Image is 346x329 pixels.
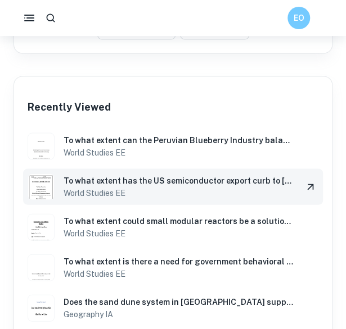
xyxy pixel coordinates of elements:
a: Geography IA example thumbnail: Does the sand dune system in São MartinhDoes the sand dune system... [23,290,323,326]
img: World Studies EE example thumbnail: To what extent can the Peruvian Blueberr [28,132,55,159]
a: World Studies EE example thumbnail: To what extent could small modular reactTo what extent could ... [23,209,323,245]
h6: Geography IA [64,308,294,320]
a: World Studies EE example thumbnail: To what extent has the US semiconductor To what extent has th... [23,168,323,204]
h6: Does the sand dune system in [GEOGRAPHIC_DATA] support the geographical theory? [64,295,294,308]
h6: World Studies EE [64,186,294,199]
h6: World Studies EE [64,146,294,158]
h6: To what extent is there a need for government behavioral economic policies to reduce obesity amon... [64,255,294,267]
h6: Recently Viewed [28,99,111,115]
img: World Studies EE example thumbnail: To what extent could small modular react [28,213,55,240]
h6: EO [293,12,305,24]
h6: To what extent could small modular reactors be a solution to sustainable energy production in the... [64,214,294,227]
img: Geography IA example thumbnail: Does the sand dune system in São Martinh [28,294,55,321]
h6: World Studies EE [64,227,294,239]
img: World Studies EE example thumbnail: To what extent has the US semiconductor [28,173,55,200]
button: EO [287,7,310,29]
a: World Studies EE example thumbnail: To what extent can the Peruvian BlueberrTo what extent can th... [23,128,323,164]
h6: To what extent has the US semiconductor export curb to [GEOGRAPHIC_DATA], imposed in [DATE]-[DATE... [64,174,294,186]
a: World Studies EE example thumbnail: To what extent is there a need for goverTo what extent is the... [23,249,323,285]
img: World Studies EE example thumbnail: To what extent is there a need for gover [28,254,55,281]
h6: World Studies EE [64,267,294,280]
h6: To what extent can the Peruvian Blueberry Industry balance economic and environmental sustainabil... [64,134,294,146]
